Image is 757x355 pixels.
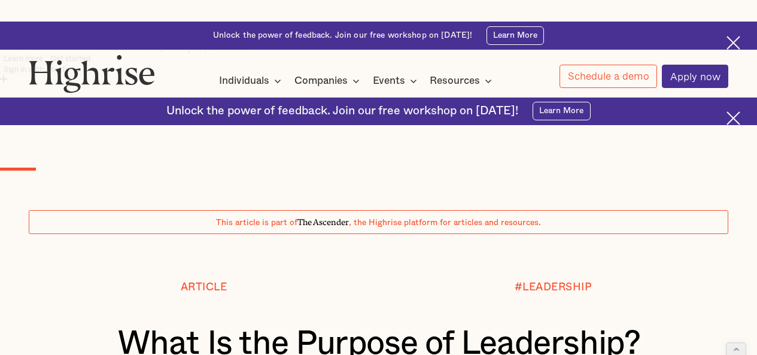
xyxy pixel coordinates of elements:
[662,65,728,88] a: Apply now
[294,74,348,88] div: Companies
[373,74,405,88] div: Events
[430,74,495,88] div: Resources
[560,65,657,88] a: Schedule a demo
[219,74,269,88] div: Individuals
[373,74,421,88] div: Events
[349,219,541,227] span: , the Highrise platform for articles and resources.
[515,281,592,293] div: #LEADERSHIP
[430,74,480,88] div: Resources
[219,74,285,88] div: Individuals
[294,74,363,88] div: Companies
[216,219,297,227] span: This article is part of
[166,104,518,118] div: Unlock the power of feedback. Join our free workshop on [DATE]!
[181,281,227,293] div: Article
[29,54,155,93] img: Highrise logo
[726,36,740,50] img: Cross icon
[297,216,349,226] span: The Ascender
[487,26,545,45] a: Learn More
[213,30,473,41] div: Unlock the power of feedback. Join our free workshop on [DATE]!
[533,102,591,120] a: Learn More
[726,111,740,125] img: Cross icon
